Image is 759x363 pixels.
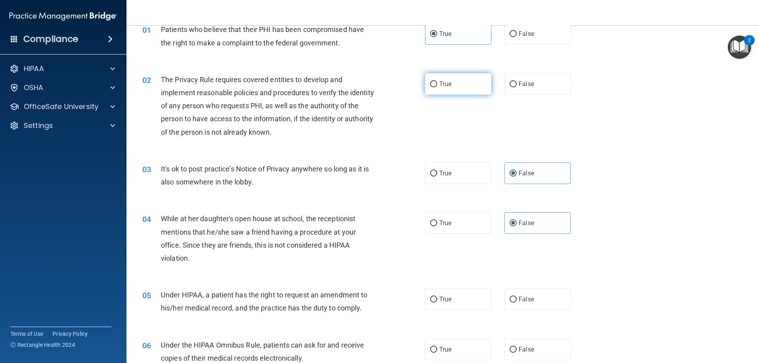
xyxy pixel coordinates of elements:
input: False [510,171,517,177]
a: Terms of Use [10,330,43,338]
span: 03 [142,165,151,174]
span: The Privacy Rule requires covered entities to develop and implement reasonable policies and proce... [161,75,374,136]
span: False [519,30,534,38]
span: False [519,295,534,303]
span: While at her daughter's open house at school, the receptionist mentions that he/she saw a friend ... [161,214,356,262]
p: OSHA [24,83,43,92]
div: 2 [748,40,751,51]
span: False [519,219,534,227]
span: 06 [142,341,151,350]
input: False [510,347,517,353]
span: False [519,80,534,88]
span: Patients who believe that their PHI has been compromised have the right to make a complaint to th... [161,25,364,47]
span: Ⓒ Rectangle Health 2024 [10,341,75,349]
input: False [510,297,517,303]
input: True [430,347,437,353]
span: True [439,219,451,227]
input: False [510,31,517,37]
h4: Compliance [23,34,78,45]
input: True [430,297,437,303]
span: False [519,169,534,177]
span: Under HIPAA, a patient has the right to request an amendment to his/her medical record, and the p... [161,291,367,312]
input: False [510,81,517,87]
img: PMB logo [9,8,117,24]
p: HIPAA [24,64,44,73]
button: Open Resource Center, 2 new notifications [728,36,751,59]
a: OSHA [9,83,115,92]
input: True [430,31,437,37]
span: True [439,295,451,303]
input: True [430,171,437,177]
span: True [439,30,451,38]
a: OfficeSafe University [9,102,115,111]
span: True [439,346,451,353]
input: True [430,220,437,226]
input: False [510,220,517,226]
a: HIPAA [9,64,115,73]
span: True [439,80,451,88]
span: 02 [142,75,151,85]
iframe: Drift Widget Chat Controller [622,307,750,339]
span: True [439,169,451,177]
p: Settings [24,121,53,130]
span: False [519,346,534,353]
p: OfficeSafe University [24,102,98,111]
span: It's ok to post practice’s Notice of Privacy anywhere so long as it is also somewhere in the lobby. [161,165,369,186]
a: Settings [9,121,115,130]
input: True [430,81,437,87]
span: 05 [142,291,151,300]
span: Under the HIPAA Omnibus Rule, patients can ask for and receive copies of their medical records el... [161,341,364,362]
a: Privacy Policy [53,330,88,338]
span: 01 [142,25,151,35]
span: 04 [142,214,151,224]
